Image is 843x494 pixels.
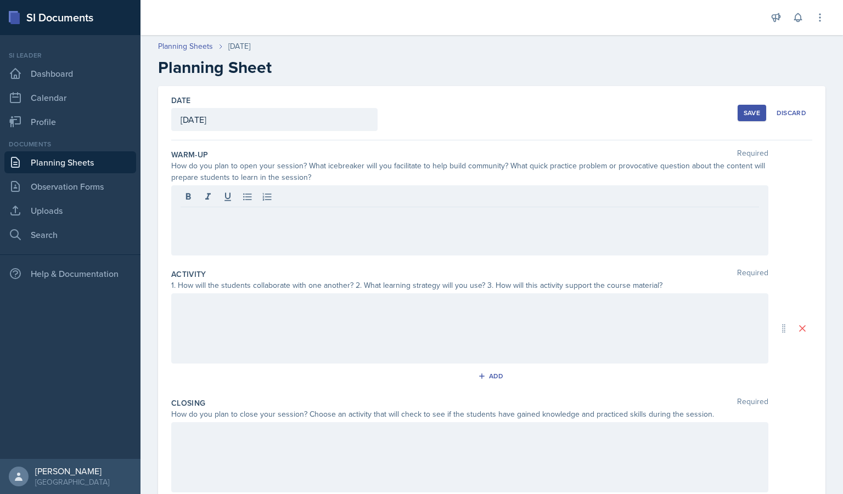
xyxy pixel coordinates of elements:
[171,408,768,420] div: How do you plan to close your session? Choose an activity that will check to see if the students ...
[4,200,136,222] a: Uploads
[771,105,812,121] button: Discard
[35,465,109,476] div: [PERSON_NAME]
[737,149,768,160] span: Required
[158,58,825,77] h2: Planning Sheet
[4,50,136,60] div: Si leader
[171,160,768,183] div: How do you plan to open your session? What icebreaker will you facilitate to help build community...
[4,87,136,109] a: Calendar
[171,398,205,408] label: Closing
[737,269,768,280] span: Required
[171,149,208,160] label: Warm-Up
[4,111,136,133] a: Profile
[4,224,136,246] a: Search
[171,95,190,106] label: Date
[737,398,768,408] span: Required
[777,109,806,117] div: Discard
[158,41,213,52] a: Planning Sheets
[4,139,136,149] div: Documents
[35,476,109,487] div: [GEOGRAPHIC_DATA]
[738,105,766,121] button: Save
[228,41,250,52] div: [DATE]
[171,280,768,291] div: 1. How will the students collaborate with one another? 2. What learning strategy will you use? 3....
[171,269,206,280] label: Activity
[4,175,136,197] a: Observation Forms
[474,368,510,384] button: Add
[4,63,136,84] a: Dashboard
[744,109,760,117] div: Save
[4,151,136,173] a: Planning Sheets
[4,263,136,285] div: Help & Documentation
[480,372,504,381] div: Add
